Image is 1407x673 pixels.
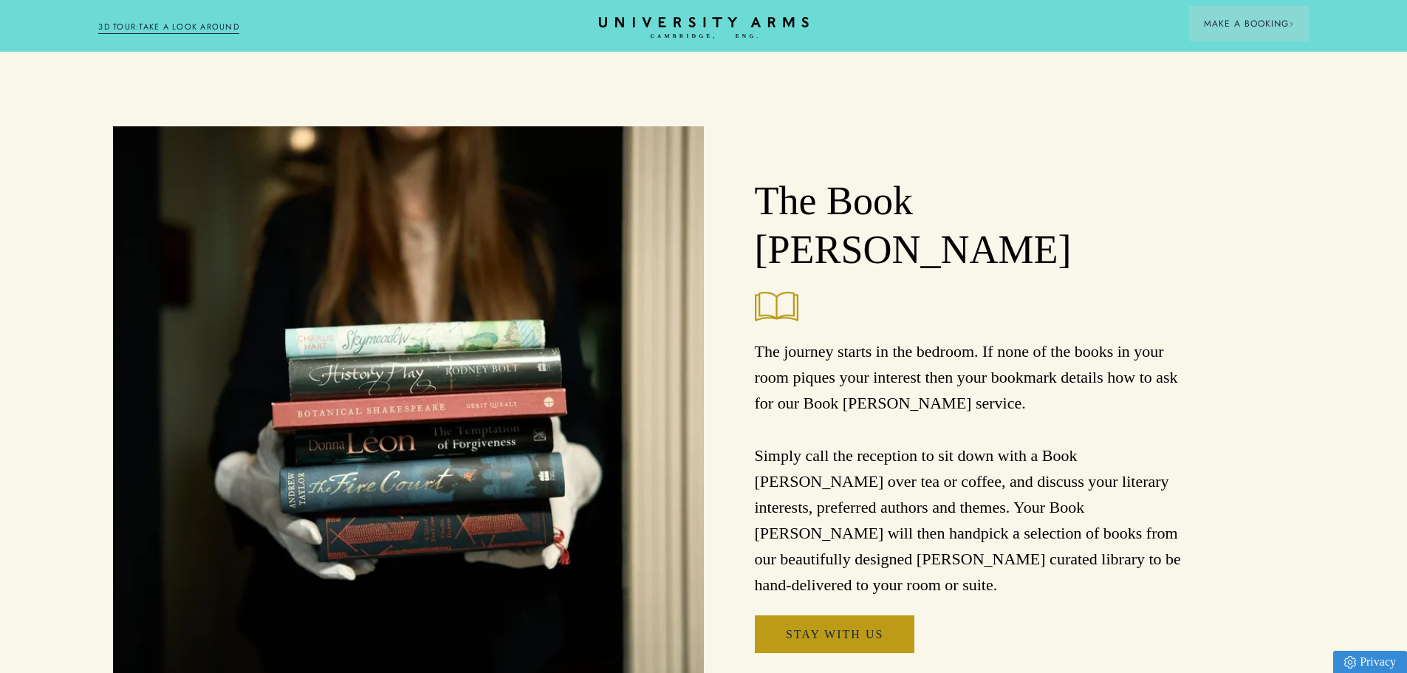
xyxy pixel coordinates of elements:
[1204,17,1294,30] span: Make a Booking
[755,615,914,654] a: Stay with us
[755,177,1197,275] h2: The Book [PERSON_NAME]
[1189,6,1309,41] button: Make a BookingArrow icon
[755,338,1197,598] p: The journey starts in the bedroom. If none of the books in your room piques your interest then yo...
[1344,656,1356,669] img: Privacy
[1289,21,1294,27] img: Arrow icon
[755,292,798,321] img: Book Clip Art
[98,21,239,34] a: 3D TOUR:TAKE A LOOK AROUND
[597,17,811,39] a: Home
[1333,651,1407,673] a: Privacy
